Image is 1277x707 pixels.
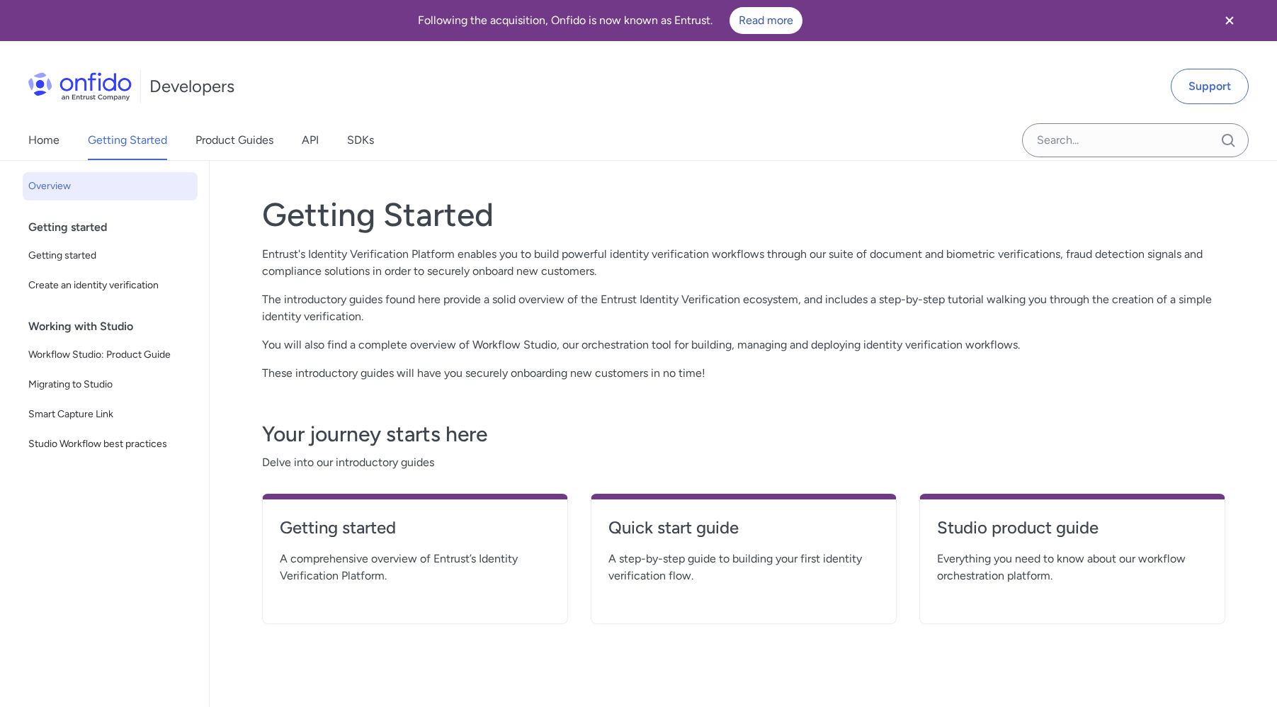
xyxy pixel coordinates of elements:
div: Following the acquisition, Onfido is now known as Entrust. [17,7,1203,34]
a: Getting started [280,516,550,550]
h1: Developers [149,75,234,98]
button: Close banner [1203,3,1256,38]
span: Create an identity verification [28,277,192,294]
a: Product Guides [195,120,273,160]
span: Delve into our introductory guides [262,454,1225,471]
a: Studio Workflow best practices [23,430,198,458]
h1: Getting Started [262,195,1225,234]
span: Migrating to Studio [28,376,192,393]
h3: Your journey starts here [262,420,1225,448]
span: Workflow Studio: Product Guide [28,346,192,363]
input: Onfido search input field [1022,123,1249,157]
span: Getting started [28,247,192,264]
p: You will also find a complete overview of Workflow Studio, our orchestration tool for building, m... [262,336,1225,353]
a: Smart Capture Link [23,400,198,429]
div: Working with Studio [28,312,203,341]
span: Studio Workflow best practices [28,436,192,453]
span: A step-by-step guide to building your first identity verification flow. [608,550,879,584]
div: Getting started [28,213,203,242]
a: Migrating to Studio [23,371,198,399]
a: Support [1171,69,1249,104]
a: Workflow Studio: Product Guide [23,341,198,369]
h4: Studio product guide [937,516,1208,539]
span: Smart Capture Link [28,406,192,423]
a: Studio product guide [937,516,1208,550]
span: A comprehensive overview of Entrust’s Identity Verification Platform. [280,550,550,584]
span: Everything you need to know about our workflow orchestration platform. [937,550,1208,584]
a: Getting started [23,242,198,270]
p: These introductory guides will have you securely onboarding new customers in no time! [262,365,1225,382]
h4: Quick start guide [608,516,879,539]
svg: Close banner [1221,12,1238,29]
p: Entrust's Identity Verification Platform enables you to build powerful identity verification work... [262,246,1225,280]
a: Overview [23,172,198,200]
a: API [302,120,319,160]
span: Overview [28,178,192,195]
p: The introductory guides found here provide a solid overview of the Entrust Identity Verification ... [262,291,1225,325]
a: Getting Started [88,120,167,160]
a: SDKs [347,120,374,160]
a: Home [28,120,59,160]
a: Quick start guide [608,516,879,550]
img: Onfido Logo [28,72,132,101]
a: Read more [730,7,802,34]
h4: Getting started [280,516,550,539]
a: Create an identity verification [23,271,198,300]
